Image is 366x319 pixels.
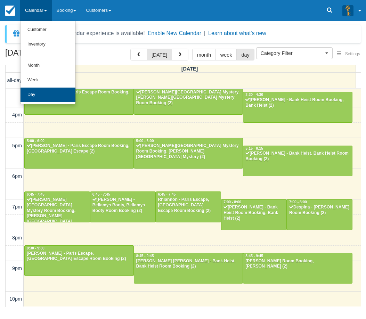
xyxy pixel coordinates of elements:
[24,84,134,115] a: [PERSON_NAME] - Paris Escape Room Booking, Paris Escape (2)
[134,138,243,169] a: 5:00 - 6:00[PERSON_NAME][GEOGRAPHIC_DATA] Mystery Room Booking, [PERSON_NAME][GEOGRAPHIC_DATA] My...
[12,235,22,240] span: 8pm
[136,139,154,143] span: 5:00 - 6:00
[21,73,75,88] a: Week
[221,199,287,230] a: 7:00 - 8:00[PERSON_NAME] - Bank Heist Room Booking, Bank Heist (2)
[156,191,221,222] a: 6:45 - 7:45Rhiannon - Paris Escape, [GEOGRAPHIC_DATA] Escape Room Booking (2)
[24,138,134,169] a: 5:00 - 6:00[PERSON_NAME] - Paris Escape Room Booking, [GEOGRAPHIC_DATA] Escape (2)
[243,92,352,122] a: 3:30 - 4:30[PERSON_NAME] - Bank Heist Room Booking, Bank Heist (2)
[333,49,364,59] button: Settings
[5,6,15,16] img: checkfront-main-nav-mini-logo.png
[12,173,22,179] span: 6pm
[342,5,353,16] img: A3
[26,251,132,262] div: [PERSON_NAME] - Paris Escape, [GEOGRAPHIC_DATA] Escape Room Booking (2)
[21,23,75,37] a: Customer
[245,147,263,150] span: 5:15 - 6:15
[345,51,360,56] span: Settings
[243,146,352,176] a: 5:15 - 6:15[PERSON_NAME] - Bank Heist, Bank Heist Room Booking (2)
[24,191,90,222] a: 6:45 - 7:45[PERSON_NAME][GEOGRAPHIC_DATA] Mystery Room Booking, [PERSON_NAME][GEOGRAPHIC_DATA] My...
[136,143,241,160] div: [PERSON_NAME][GEOGRAPHIC_DATA] Mystery Room Booking, [PERSON_NAME][GEOGRAPHIC_DATA] Mystery (2)
[26,90,132,101] div: [PERSON_NAME] - Paris Escape Room Booking, Paris Escape (2)
[12,112,22,117] span: 4pm
[208,30,266,36] a: Learn about what's new
[223,205,285,221] div: [PERSON_NAME] - Bank Heist Room Booking, Bank Heist (2)
[245,259,350,270] div: [PERSON_NAME] Room Booking, [PERSON_NAME] (2)
[223,200,241,204] span: 7:00 - 8:00
[158,197,219,214] div: Rhiannon - Paris Escape, [GEOGRAPHIC_DATA] Escape Room Booking (2)
[158,193,176,196] span: 6:45 - 7:45
[136,90,241,106] div: [PERSON_NAME][GEOGRAPHIC_DATA] Mystery, [PERSON_NAME][GEOGRAPHIC_DATA] Mystery Room Booking (2)
[289,200,307,204] span: 7:00 - 8:00
[26,197,88,230] div: [PERSON_NAME][GEOGRAPHIC_DATA] Mystery Room Booking, [PERSON_NAME][GEOGRAPHIC_DATA] Mystery (2)
[289,205,350,216] div: Despina - [PERSON_NAME] Room Booking (2)
[147,49,172,60] button: [DATE]
[23,29,145,38] div: A new Booking Calendar experience is available!
[24,245,134,276] a: 8:30 - 9:30[PERSON_NAME] - Paris Escape, [GEOGRAPHIC_DATA] Escape Room Booking (2)
[245,254,263,258] span: 8:45 - 9:45
[136,254,154,258] span: 8:45 - 9:45
[215,49,237,60] button: week
[243,253,352,284] a: 8:45 - 9:45[PERSON_NAME] Room Booking, [PERSON_NAME] (2)
[204,30,205,36] span: |
[27,139,44,143] span: 5:00 - 6:00
[134,253,243,284] a: 8:45 - 9:45[PERSON_NAME] [PERSON_NAME] - Bank Heist, Bank Heist Room Booking (2)
[27,246,44,250] span: 8:30 - 9:30
[261,50,324,57] span: Category Filter
[192,49,216,60] button: month
[21,88,75,102] a: Day
[27,193,44,196] span: 6:45 - 7:45
[21,58,75,73] a: Month
[20,21,76,104] ul: Calendar
[181,66,198,72] span: [DATE]
[245,151,350,162] div: [PERSON_NAME] - Bank Heist, Bank Heist Room Booking (2)
[12,265,22,271] span: 9pm
[134,84,243,115] a: [PERSON_NAME][GEOGRAPHIC_DATA] Mystery, [PERSON_NAME][GEOGRAPHIC_DATA] Mystery Room Booking (2)
[12,204,22,210] span: 7pm
[9,296,22,302] span: 10pm
[92,197,154,214] div: [PERSON_NAME] - Bellamys Booty, Bellamys Booty Room Booking (2)
[245,93,263,97] span: 3:30 - 4:30
[21,37,75,52] a: Inventory
[287,199,352,230] a: 7:00 - 8:00Despina - [PERSON_NAME] Room Booking (2)
[12,143,22,148] span: 5pm
[92,193,110,196] span: 6:45 - 7:45
[5,49,93,62] h2: [DATE]
[256,47,333,59] button: Category Filter
[26,143,132,154] div: [PERSON_NAME] - Paris Escape Room Booking, [GEOGRAPHIC_DATA] Escape (2)
[148,30,201,37] button: Enable New Calendar
[245,97,350,108] div: [PERSON_NAME] - Bank Heist Room Booking, Bank Heist (2)
[90,191,156,222] a: 6:45 - 7:45[PERSON_NAME] - Bellamys Booty, Bellamys Booty Room Booking (2)
[136,259,241,270] div: [PERSON_NAME] [PERSON_NAME] - Bank Heist, Bank Heist Room Booking (2)
[236,49,254,60] button: day
[7,77,22,83] span: all-day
